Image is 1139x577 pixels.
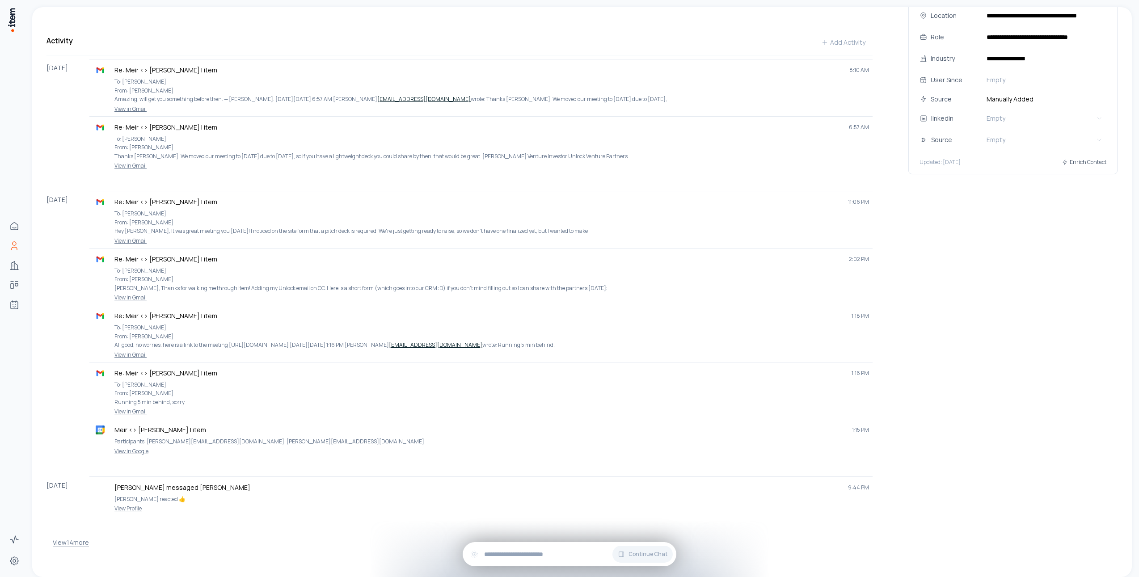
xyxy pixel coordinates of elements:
[114,369,844,378] p: Re: Meir <> [PERSON_NAME] | item
[93,294,869,301] a: View in Gmail
[931,11,979,21] div: Location
[852,312,869,320] span: 1:18 PM
[983,73,1106,87] button: Empty
[983,94,1106,104] span: Manually Added
[983,111,1106,126] button: Empty
[5,276,23,294] a: Deals
[114,323,869,350] p: To: [PERSON_NAME] From: [PERSON_NAME] All good, no worries. here is a link to the meeting [URL][D...
[629,551,667,558] span: Continue Chat
[814,34,873,51] button: Add Activity
[114,135,869,161] p: To: [PERSON_NAME] From: [PERSON_NAME] Thanks [PERSON_NAME]! We moved our meeting to [DATE] due to...
[852,426,869,434] span: 1:15 PM
[96,198,105,206] img: gmail logo
[93,505,869,512] a: View Profile
[931,75,979,85] div: User Since
[931,54,979,63] div: Industry
[114,425,845,434] p: Meir <> [PERSON_NAME] | item
[114,312,844,320] p: Re: Meir <> [PERSON_NAME] | item
[46,191,89,459] div: [DATE]
[848,198,869,206] span: 11:06 PM
[114,198,841,206] p: Re: Meir <> [PERSON_NAME] | item
[5,296,23,314] a: Agents
[389,341,482,349] a: [EMAIL_ADDRESS][DOMAIN_NAME]
[93,162,869,169] a: View in Gmail
[920,159,961,166] p: Updated: [DATE]
[849,256,869,263] span: 2:02 PM
[849,124,869,131] span: 6:57 AM
[96,66,105,75] img: gmail logo
[93,408,869,415] a: View in Gmail
[5,531,23,548] a: Activity
[93,237,869,244] a: View in Gmail
[114,209,869,236] p: To: [PERSON_NAME] From: [PERSON_NAME] Hey [PERSON_NAME], It was great meeting you [DATE]! I notic...
[96,255,105,264] img: gmail logo
[114,66,842,75] p: Re: Meir <> [PERSON_NAME] | item
[5,257,23,274] a: Companies
[612,546,673,563] button: Continue Chat
[931,94,979,104] div: Source
[931,32,979,42] div: Role
[7,7,16,33] img: Item Brain Logo
[46,59,89,173] div: [DATE]
[987,76,1005,84] span: Empty
[463,542,676,566] div: Continue Chat
[114,437,869,446] p: Participants: [PERSON_NAME][EMAIL_ADDRESS][DOMAIN_NAME], [PERSON_NAME][EMAIL_ADDRESS][DOMAIN_NAME]
[5,552,23,570] a: Settings
[46,476,89,516] div: [DATE]
[96,312,105,320] img: gmail logo
[93,105,869,113] a: View in Gmail
[377,95,471,103] a: [EMAIL_ADDRESS][DOMAIN_NAME]
[5,237,23,255] a: People
[114,266,869,293] p: To: [PERSON_NAME] From: [PERSON_NAME] [PERSON_NAME], Thanks for walking me through Item! Adding m...
[96,483,105,492] img: linkedin logo
[114,380,869,407] p: To: [PERSON_NAME] From: [PERSON_NAME] Running 5 min behind, sorry
[96,425,105,434] img: gcal logo
[114,123,842,132] p: Re: Meir <> [PERSON_NAME] | item
[46,35,73,46] h3: Activity
[96,123,105,132] img: gmail logo
[53,534,89,552] button: View14more
[987,114,1005,123] span: Empty
[93,448,869,455] a: View in Google
[931,114,988,123] div: linkedin
[852,370,869,377] span: 1:16 PM
[114,483,841,492] p: [PERSON_NAME] messaged [PERSON_NAME]
[96,369,105,378] img: gmail logo
[114,77,869,104] p: To: [PERSON_NAME] From: [PERSON_NAME] Amazing, will get you something before then. — [PERSON_NAME...
[114,495,869,504] p: [PERSON_NAME] reacted 👍
[5,217,23,235] a: Home
[848,484,869,491] span: 9:44 PM
[1062,154,1106,170] button: Enrich Contact
[849,67,869,74] span: 8:10 AM
[931,135,988,145] div: Source
[93,351,869,358] a: View in Gmail
[114,255,842,264] p: Re: Meir <> [PERSON_NAME] | item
